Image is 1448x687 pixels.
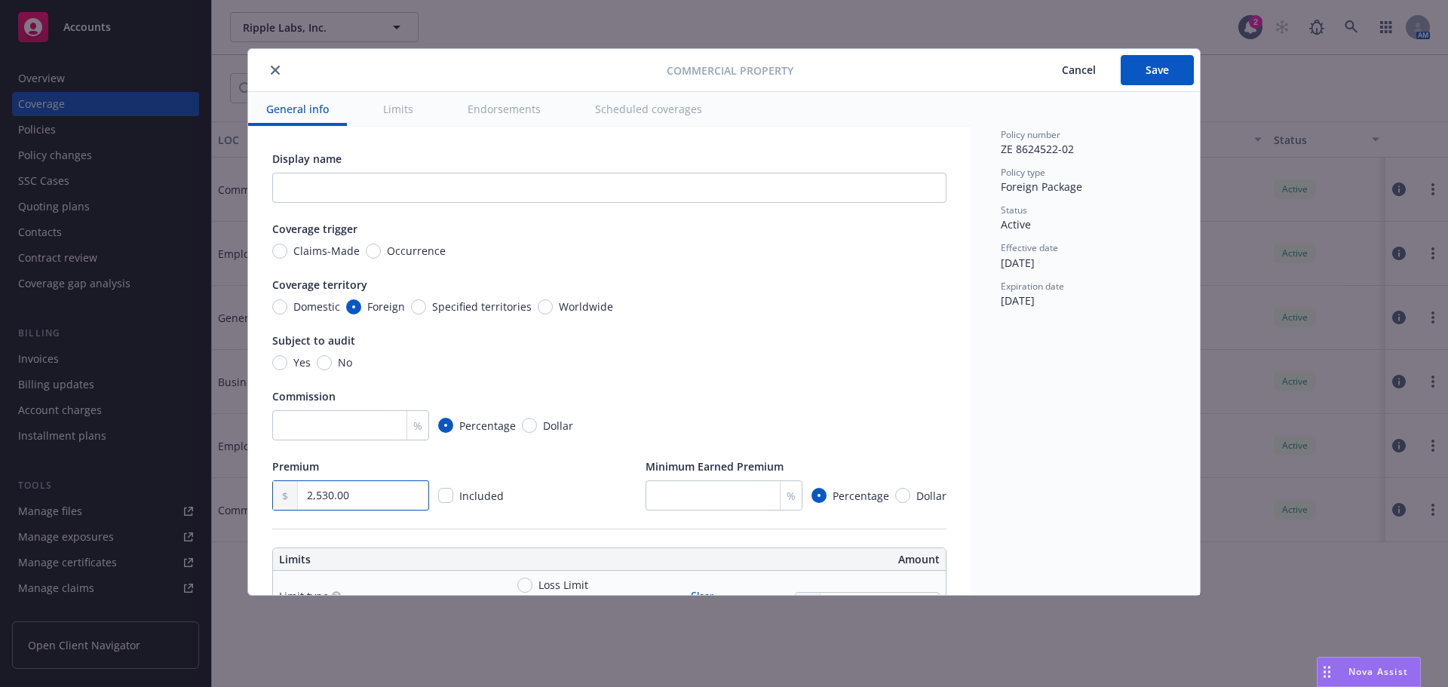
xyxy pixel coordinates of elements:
span: Save [1146,63,1169,77]
button: Scheduled coverages [577,92,720,126]
span: Specified territories [432,299,532,314]
span: Yes [293,354,311,370]
span: % [413,418,422,434]
button: Clear [682,585,722,606]
span: Percentage [459,418,516,434]
span: Dollar [543,418,573,434]
button: Cancel [1037,55,1121,85]
input: Percentage [811,488,827,503]
input: Percentage [438,418,453,433]
span: Coverage trigger [272,222,357,236]
button: close [266,61,284,79]
span: Commercial Property [667,63,793,78]
input: No [317,355,332,370]
input: Foreign [346,299,361,314]
span: Subject to audit [272,333,355,348]
span: Display name [272,152,342,166]
span: Effective date [1001,241,1058,254]
span: Loss Limit [538,577,588,593]
span: Included [459,489,504,503]
button: Limits [365,92,431,126]
input: Claims-Made [272,244,287,259]
input: Loss Limit [517,578,532,593]
button: General info [248,92,347,126]
span: Dollar [916,488,946,504]
div: Drag to move [1318,658,1336,686]
div: Limit type [279,588,329,604]
span: Expiration date [1001,280,1064,293]
span: Worldwide [559,299,613,314]
span: Cancel [1062,63,1096,77]
span: Foreign Package [1001,179,1082,194]
span: Active [1001,217,1031,232]
button: Nova Assist [1317,657,1421,687]
span: Policy number [1001,128,1060,141]
span: Status [1001,204,1027,216]
span: Percentage [833,488,889,504]
span: Nova Assist [1348,665,1408,678]
input: Worldwide [538,299,553,314]
span: No [338,354,352,370]
span: Policy type [1001,166,1045,179]
input: Dollar [895,488,910,503]
span: Occurrence [387,243,446,259]
span: Minimum Earned Premium [646,459,784,474]
input: Specified territories [411,299,426,314]
input: 0.00 [298,481,428,510]
input: Dollar [522,418,537,433]
span: Commission [272,389,336,403]
span: Coverage territory [272,278,367,292]
span: ZE 8624522-02 [1001,142,1074,156]
span: Foreign [367,299,405,314]
span: [DATE] [1001,256,1035,270]
input: Yes [272,355,287,370]
span: [DATE] [1001,293,1035,308]
input: 0.00 [821,593,939,614]
th: Limits [273,548,542,571]
span: Claims-Made [293,243,360,259]
th: Amount [616,548,946,571]
input: Domestic [272,299,287,314]
span: % [787,488,796,504]
span: Domestic [293,299,340,314]
button: Save [1121,55,1194,85]
button: Endorsements [449,92,559,126]
span: Premium [272,459,319,474]
input: Occurrence [366,244,381,259]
